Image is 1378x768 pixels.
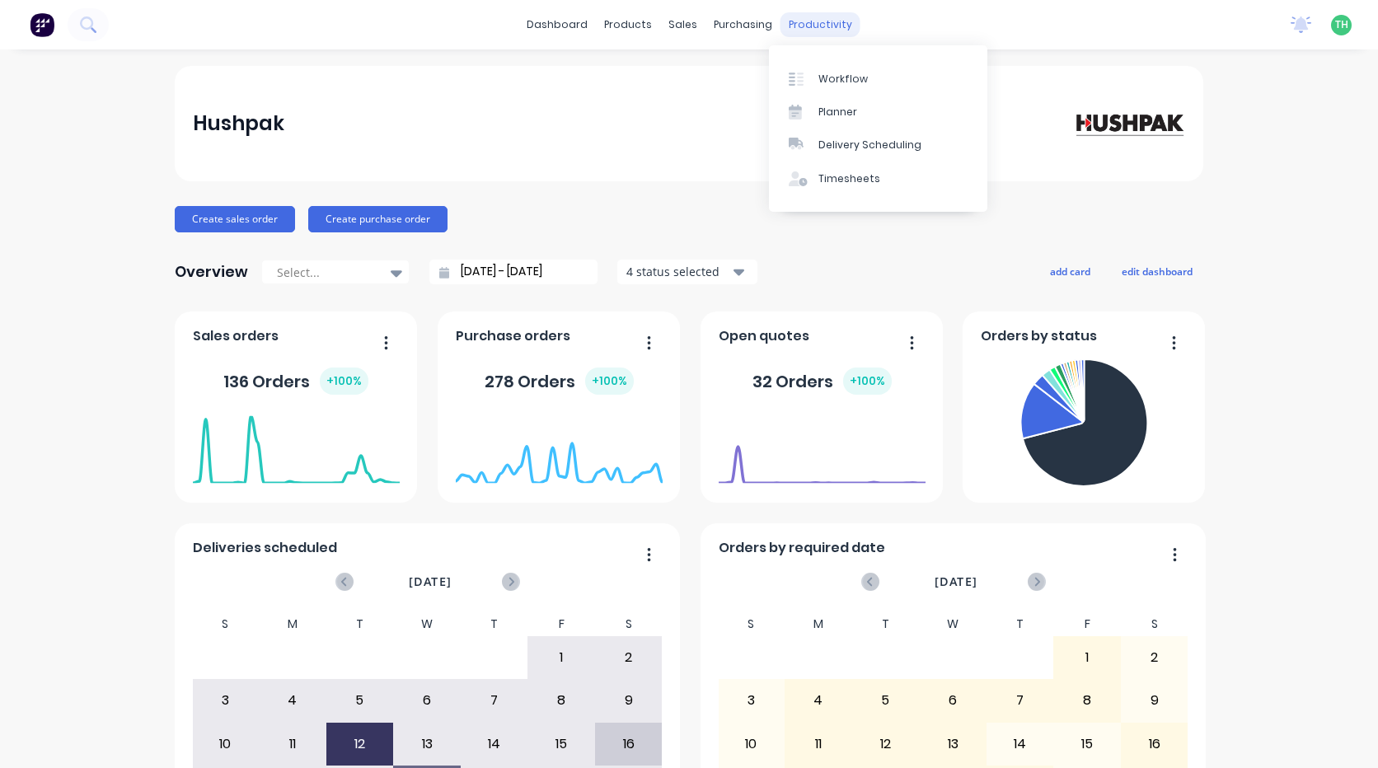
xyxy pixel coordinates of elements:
[818,138,921,152] div: Delivery Scheduling
[394,724,460,765] div: 13
[626,263,730,280] div: 4 status selected
[462,680,527,721] div: 7
[818,171,880,186] div: Timesheets
[780,12,860,37] div: productivity
[193,107,284,140] div: Hushpak
[719,326,809,346] span: Open quotes
[192,612,260,636] div: S
[462,724,527,765] div: 14
[853,724,919,765] div: 12
[1122,724,1188,765] div: 16
[1122,680,1188,721] div: 9
[769,62,987,95] a: Workflow
[485,368,634,395] div: 278 Orders
[327,724,393,765] div: 12
[818,105,857,119] div: Planner
[327,680,393,721] div: 5
[705,12,780,37] div: purchasing
[30,12,54,37] img: Factory
[752,368,892,395] div: 32 Orders
[259,612,326,636] div: M
[852,612,920,636] div: T
[843,368,892,395] div: + 100 %
[193,724,259,765] div: 10
[919,612,987,636] div: W
[461,612,528,636] div: T
[1335,17,1348,32] span: TH
[456,326,570,346] span: Purchase orders
[193,326,279,346] span: Sales orders
[719,724,785,765] div: 10
[987,680,1053,721] div: 7
[326,612,394,636] div: T
[1122,637,1188,678] div: 2
[1121,612,1188,636] div: S
[853,680,919,721] div: 5
[393,612,461,636] div: W
[1111,260,1203,282] button: edit dashboard
[223,368,368,395] div: 136 Orders
[1054,680,1120,721] div: 8
[585,368,634,395] div: + 100 %
[769,162,987,195] a: Timesheets
[260,724,326,765] div: 11
[981,326,1097,346] span: Orders by status
[769,129,987,162] a: Delivery Scheduling
[719,680,785,721] div: 3
[920,680,986,721] div: 6
[518,12,596,37] a: dashboard
[193,538,337,558] span: Deliveries scheduled
[528,637,594,678] div: 1
[409,573,452,591] span: [DATE]
[527,612,595,636] div: F
[617,260,757,284] button: 4 status selected
[785,612,852,636] div: M
[660,12,705,37] div: sales
[175,255,248,288] div: Overview
[596,680,662,721] div: 9
[1039,260,1101,282] button: add card
[769,96,987,129] a: Planner
[785,680,851,721] div: 4
[528,680,594,721] div: 8
[1054,724,1120,765] div: 15
[596,724,662,765] div: 16
[1054,637,1120,678] div: 1
[1053,612,1121,636] div: F
[785,724,851,765] div: 11
[260,680,326,721] div: 4
[595,612,663,636] div: S
[920,724,986,765] div: 13
[193,680,259,721] div: 3
[596,637,662,678] div: 2
[596,12,660,37] div: products
[175,206,295,232] button: Create sales order
[987,724,1053,765] div: 14
[320,368,368,395] div: + 100 %
[818,72,868,87] div: Workflow
[308,206,448,232] button: Create purchase order
[1070,109,1185,138] img: Hushpak
[528,724,594,765] div: 15
[987,612,1054,636] div: T
[935,573,977,591] span: [DATE]
[394,680,460,721] div: 6
[718,612,785,636] div: S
